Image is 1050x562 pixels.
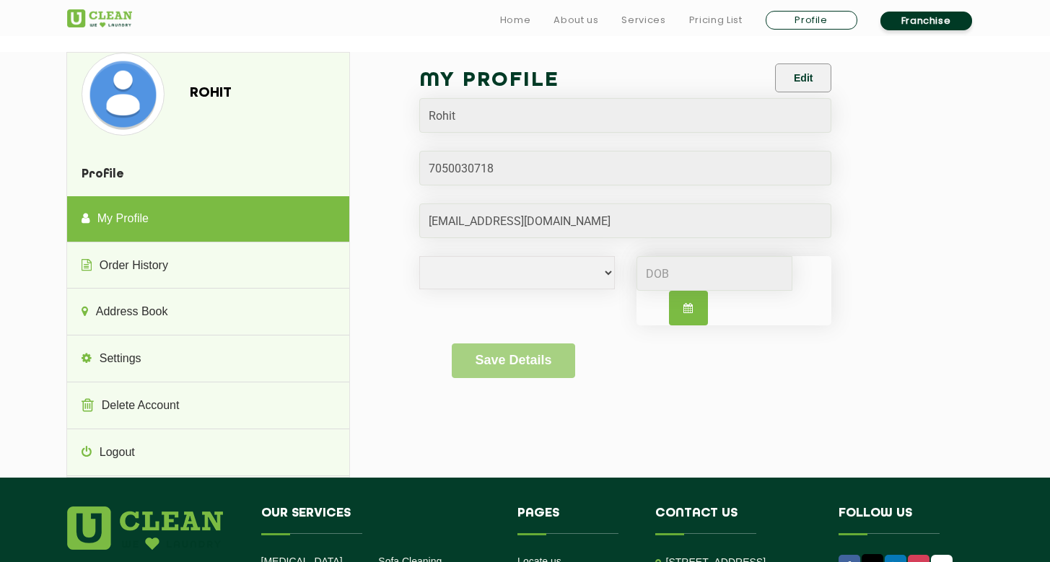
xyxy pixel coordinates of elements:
a: Franchise [880,12,972,30]
button: Save Details [452,343,575,378]
input: DOB [636,256,793,291]
a: Pricing List [689,12,743,29]
a: Profile [766,11,857,30]
h4: Rohit [190,85,310,101]
a: About us [554,12,598,29]
input: Phone [419,151,832,185]
a: My Profile [67,196,349,242]
img: avatardefault_92824.png [85,56,161,132]
a: Delete Account [67,383,349,429]
a: Logout [67,430,349,476]
h4: Follow us [839,506,966,534]
h4: Contact us [655,506,817,534]
a: Address Book [67,289,349,335]
a: Services [621,12,665,29]
h2: My Profile [419,63,626,98]
h4: Pages [517,506,634,534]
h4: Our Services [261,506,496,534]
img: UClean Laundry and Dry Cleaning [67,9,132,27]
img: logo.png [67,506,223,550]
input: Name [419,98,832,133]
a: Order History [67,243,349,289]
a: Home [500,12,531,29]
h4: Profile [67,154,349,196]
input: Email [419,203,832,238]
a: Settings [67,336,349,382]
button: Edit [775,63,831,92]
